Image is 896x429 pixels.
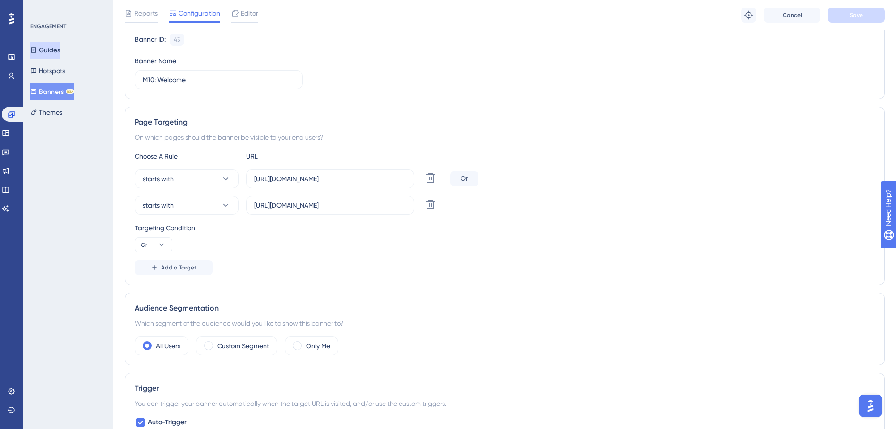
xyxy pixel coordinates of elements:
label: Only Me [306,340,330,352]
button: Or [135,237,172,252]
label: All Users [156,340,180,352]
div: 43 [174,36,180,43]
div: Page Targeting [135,117,875,128]
span: starts with [143,200,174,211]
button: Hotspots [30,62,65,79]
div: Banner Name [135,55,176,67]
div: Choose A Rule [135,151,239,162]
span: Configuration [179,8,220,19]
button: Guides [30,42,60,59]
span: Auto-Trigger [148,417,187,428]
span: Editor [241,8,258,19]
input: yourwebsite.com/path [254,174,406,184]
span: Need Help? [22,2,59,14]
div: Trigger [135,383,875,394]
div: URL [246,151,350,162]
button: starts with [135,169,239,188]
button: Add a Target [135,260,213,275]
div: Banner ID: [135,34,166,46]
span: Save [850,11,863,19]
div: Audience Segmentation [135,303,875,314]
span: Reports [134,8,158,19]
span: starts with [143,173,174,185]
button: Save [828,8,885,23]
button: Cancel [764,8,820,23]
button: starts with [135,196,239,215]
label: Custom Segment [217,340,269,352]
span: Add a Target [161,264,196,271]
button: BannersBETA [30,83,74,100]
button: Themes [30,104,62,121]
div: BETA [66,89,74,94]
span: Cancel [783,11,802,19]
div: Targeting Condition [135,222,875,234]
div: Or [450,171,478,186]
span: Or [141,241,147,249]
div: Which segment of the audience would you like to show this banner to? [135,318,875,329]
div: On which pages should the banner be visible to your end users? [135,132,875,143]
input: Type your Banner name [143,75,295,85]
input: yourwebsite.com/path [254,200,406,210]
div: You can trigger your banner automatically when the target URL is visited, and/or use the custom t... [135,398,875,409]
div: ENGAGEMENT [30,23,66,30]
iframe: UserGuiding AI Assistant Launcher [856,392,885,420]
